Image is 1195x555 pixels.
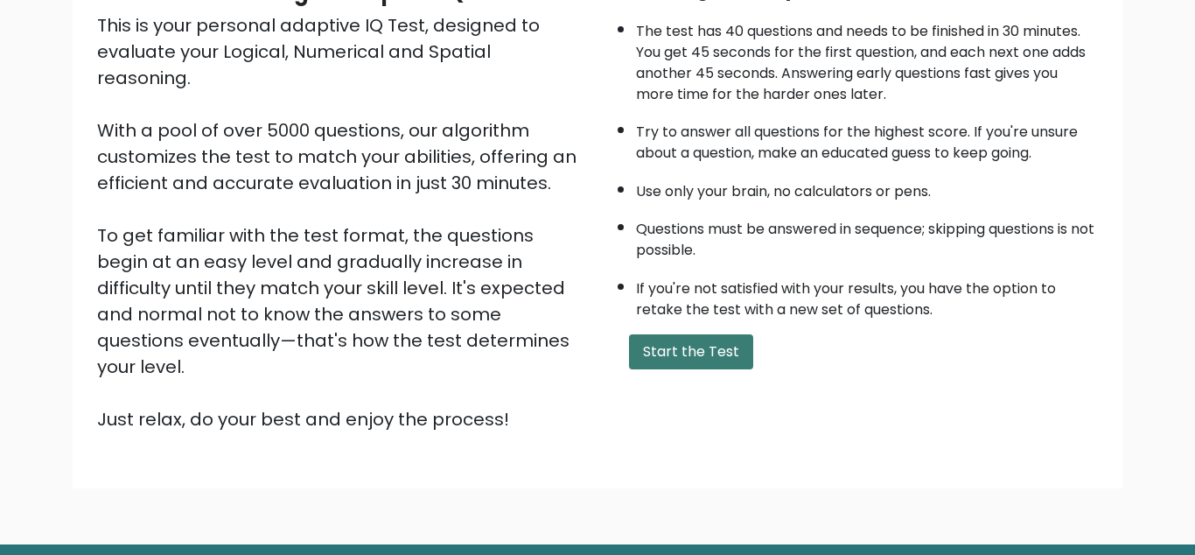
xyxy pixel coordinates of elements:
[636,113,1098,164] li: Try to answer all questions for the highest score. If you're unsure about a question, make an edu...
[97,12,587,432] div: This is your personal adaptive IQ Test, designed to evaluate your Logical, Numerical and Spatial ...
[636,210,1098,261] li: Questions must be answered in sequence; skipping questions is not possible.
[636,12,1098,105] li: The test has 40 questions and needs to be finished in 30 minutes. You get 45 seconds for the firs...
[629,334,753,369] button: Start the Test
[636,270,1098,320] li: If you're not satisfied with your results, you have the option to retake the test with a new set ...
[636,172,1098,202] li: Use only your brain, no calculators or pens.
